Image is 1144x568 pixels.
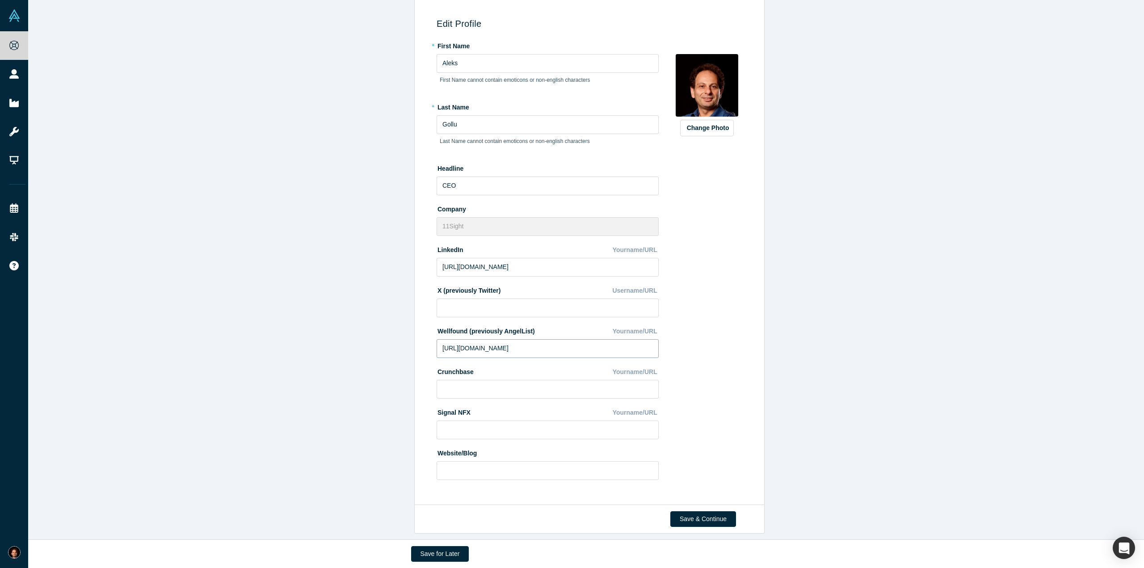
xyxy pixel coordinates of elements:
[670,511,736,527] button: Save & Continue
[440,76,656,84] p: First Name cannot contain emoticons or non-english characters
[440,137,656,145] p: Last Name cannot contain emoticons or non-english characters
[437,177,659,195] input: Partner, CEO
[437,405,471,417] label: Signal NFX
[676,54,738,117] img: Profile user default
[437,242,463,255] label: LinkedIn
[613,364,659,380] div: Yourname/URL
[437,202,659,214] label: Company
[411,546,469,562] button: Save for Later
[437,100,659,112] label: Last Name
[680,120,734,136] button: Change Photo
[437,283,500,295] label: X (previously Twitter)
[437,38,659,51] label: First Name
[8,9,21,22] img: Alchemist Vault Logo
[437,18,745,29] h3: Edit Profile
[613,242,659,258] div: Yourname/URL
[613,405,659,421] div: Yourname/URL
[437,446,477,458] label: Website/Blog
[8,546,21,559] img: Aleks Gollu's Account
[613,324,659,339] div: Yourname/URL
[437,324,535,336] label: Wellfound (previously AngelList)
[437,364,474,377] label: Crunchbase
[437,161,659,173] label: Headline
[612,283,659,299] div: Username/URL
